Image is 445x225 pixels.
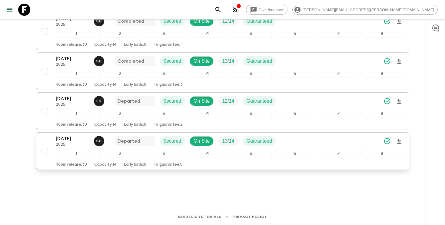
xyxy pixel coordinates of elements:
[222,58,234,65] p: 13 / 14
[247,18,272,25] p: Guaranteed
[318,70,359,78] div: 7
[361,110,403,117] div: 8
[99,30,141,38] div: 2
[4,4,16,16] button: menu
[274,110,315,117] div: 6
[94,58,105,63] span: Sefa Uz
[143,110,184,117] div: 3
[154,82,183,87] p: To guarantee: 3
[384,98,391,105] svg: Synced Successfully
[56,82,87,87] p: Room release: 30
[143,70,184,78] div: 3
[384,58,391,65] svg: Synced Successfully
[36,92,409,130] button: [DATE]2025Fatih DeveliDepartedSecuredOn SiteTrip FillGuaranteed12345678Room release:30Capacity:14...
[118,137,140,145] p: Departed
[154,42,181,47] p: To guarantee: 1
[194,137,210,145] p: On Site
[56,42,87,47] p: Room release: 30
[274,70,315,78] div: 6
[187,30,228,38] div: 4
[56,30,97,38] div: 1
[187,110,228,117] div: 4
[274,150,315,157] div: 6
[231,30,272,38] div: 5
[187,150,228,157] div: 4
[396,18,403,25] svg: Download Onboarding
[160,136,185,146] div: Secured
[218,136,238,146] div: Trip Fill
[36,12,409,50] button: [DATE]2025Sefa UzCompletedSecuredOn SiteTrip FillGuaranteed12345678Room release:30Capacity:14Earl...
[218,16,238,26] div: Trip Fill
[361,70,403,78] div: 8
[247,98,272,105] p: Guaranteed
[160,56,185,66] div: Secured
[36,52,409,90] button: [DATE]2025Sefa UzCompletedSecuredOn SiteTrip FillGuaranteed12345678Room release:30Capacity:14Earl...
[361,30,403,38] div: 8
[246,5,287,15] a: Give feedback
[194,98,210,105] p: On Site
[318,110,359,117] div: 7
[247,137,272,145] p: Guaranteed
[247,58,272,65] p: Guaranteed
[160,16,185,26] div: Secured
[212,4,224,16] button: search adventures
[99,70,141,78] div: 2
[222,18,234,25] p: 12 / 14
[190,96,214,106] div: On Site
[361,150,403,157] div: 8
[163,98,181,105] p: Secured
[274,30,315,38] div: 6
[384,18,391,25] svg: Synced Successfully
[56,135,89,142] p: [DATE]
[124,42,146,47] p: Early birds: 0
[56,22,89,27] p: 2025
[94,98,105,103] span: Fatih Develi
[99,110,141,117] div: 2
[94,82,117,87] p: Capacity: 14
[160,96,185,106] div: Secured
[124,122,146,127] p: Early birds: 0
[163,137,181,145] p: Secured
[194,58,210,65] p: On Site
[118,98,140,105] p: Departed
[396,58,403,65] svg: Download Onboarding
[190,56,214,66] div: On Site
[56,142,89,147] p: 2025
[222,98,234,105] p: 12 / 14
[163,18,181,25] p: Secured
[154,162,183,167] p: To guarantee: 0
[36,132,409,170] button: [DATE]2025Sefa UzDepartedSecuredOn SiteTrip FillGuaranteed12345678Room release:30Capacity:14Early...
[56,110,97,117] div: 1
[94,122,117,127] p: Capacity: 14
[218,56,238,66] div: Trip Fill
[233,213,267,220] a: Privacy Policy
[190,136,214,146] div: On Site
[56,95,89,102] p: [DATE]
[56,55,89,62] p: [DATE]
[118,18,144,25] p: Completed
[163,58,181,65] p: Secured
[143,30,184,38] div: 3
[292,5,438,15] div: [PERSON_NAME][EMAIL_ADDRESS][PERSON_NAME][DOMAIN_NAME]
[222,137,234,145] p: 13 / 14
[318,30,359,38] div: 7
[143,150,184,157] div: 3
[178,213,221,220] a: Guides & Tutorials
[56,150,97,157] div: 1
[231,70,272,78] div: 5
[194,18,210,25] p: On Site
[56,62,89,67] p: 2025
[94,18,105,23] span: Sefa Uz
[231,110,272,117] div: 5
[118,58,144,65] p: Completed
[56,102,89,107] p: 2025
[384,137,391,145] svg: Synced Successfully
[94,162,117,167] p: Capacity: 14
[231,150,272,157] div: 5
[255,8,287,12] span: Give feedback
[154,122,183,127] p: To guarantee: 2
[396,138,403,145] svg: Download Onboarding
[56,122,87,127] p: Room release: 30
[124,162,146,167] p: Early birds: 0
[218,96,238,106] div: Trip Fill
